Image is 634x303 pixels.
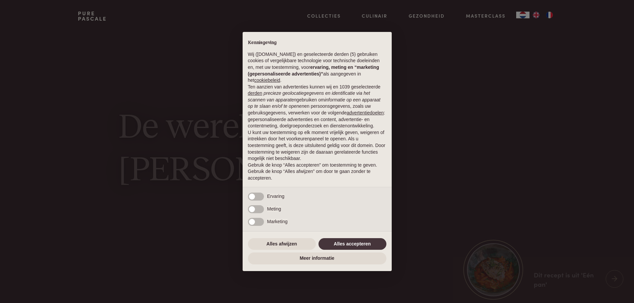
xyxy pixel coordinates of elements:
button: derden [248,90,263,97]
em: precieze geolocatiegegevens en identificatie via het scannen van apparaten [248,90,370,102]
p: Wij ([DOMAIN_NAME]) en geselecteerde derden (5) gebruiken cookies of vergelijkbare technologie vo... [248,51,386,84]
span: Ervaring [267,194,285,199]
strong: ervaring, meting en “marketing (gepersonaliseerde advertenties)” [248,65,379,76]
button: advertentiedoelen [347,110,384,116]
button: Alles accepteren [318,238,386,250]
h2: Kennisgeving [248,40,386,46]
p: Ten aanzien van advertenties kunnen wij en 1039 geselecteerde gebruiken om en persoonsgegevens, z... [248,84,386,129]
a: cookiebeleid [254,77,280,83]
span: Marketing [267,219,288,224]
button: Alles afwijzen [248,238,316,250]
p: Gebruik de knop “Alles accepteren” om toestemming te geven. Gebruik de knop “Alles afwijzen” om d... [248,162,386,182]
em: informatie op een apparaat op te slaan en/of te openen [248,97,381,109]
span: Meting [267,206,281,212]
p: U kunt uw toestemming op elk moment vrijelijk geven, weigeren of intrekken door het voorkeurenpan... [248,129,386,162]
button: Meer informatie [248,252,386,264]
